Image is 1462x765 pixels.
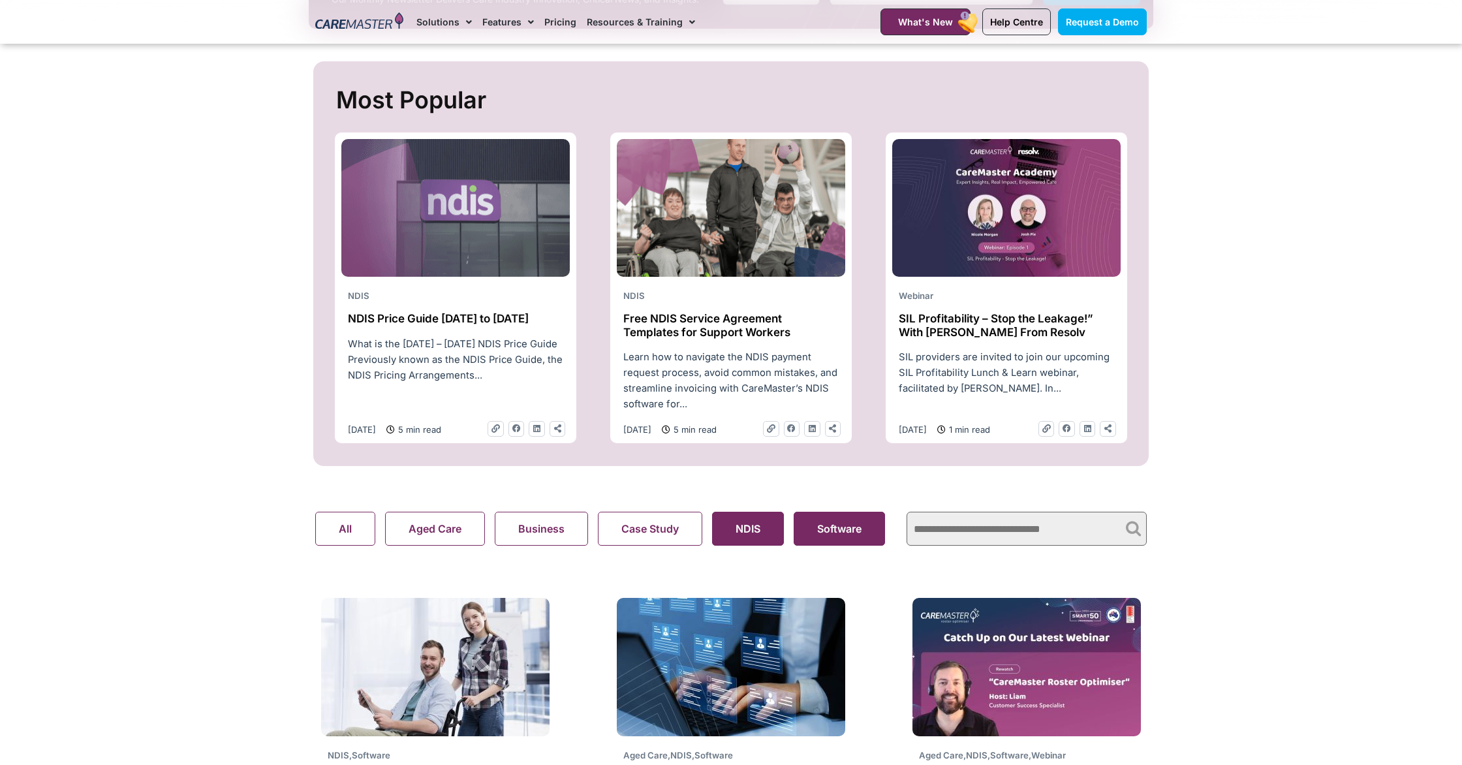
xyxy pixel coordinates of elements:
[794,512,885,546] button: Software
[328,750,349,760] span: NDIS
[899,349,1114,396] p: SIL providers are invited to join our upcoming SIL Profitability Lunch & Learn webinar, facilitat...
[328,750,390,760] span: ,
[352,750,390,760] span: Software
[899,290,933,301] span: Webinar
[623,750,668,760] span: Aged Care
[982,8,1051,35] a: Help Centre
[899,312,1114,339] h2: SIL Profitability – Stop the Leakage!” With [PERSON_NAME] From Resolv
[670,750,692,760] span: NDIS
[495,512,588,546] button: Business
[623,290,645,301] span: NDIS
[623,750,733,760] span: , ,
[892,139,1121,277] img: youtube
[966,750,988,760] span: NDIS
[623,424,651,435] time: [DATE]
[617,349,845,412] div: Learn how to navigate the NDIS payment request process, avoid common mistakes, and streamline inv...
[946,422,990,437] span: 1 min read
[348,424,376,435] time: [DATE]
[315,512,375,546] button: All
[712,512,784,546] button: NDIS
[1031,750,1066,760] span: Webinar
[598,512,702,546] button: Case Study
[395,422,441,437] span: 5 min read
[880,8,971,35] a: What's New
[348,290,369,301] span: NDIS
[899,424,927,435] time: [DATE]
[1066,16,1139,27] span: Request a Demo
[919,750,1066,760] span: , , ,
[321,598,550,736] img: smiley-man-woman-posing
[670,422,717,437] span: 5 min read
[348,312,563,325] h2: NDIS Price Guide [DATE] to [DATE]
[912,598,1141,736] img: Missed-CM-RO_Youtube-Thumb-1
[990,750,1029,760] span: Software
[694,750,733,760] span: Software
[919,750,963,760] span: Aged Care
[617,139,845,277] img: NDIS Provider challenges 1
[1058,8,1147,35] a: Request a Demo
[617,598,845,736] img: ai-roster-blog
[315,12,403,32] img: CareMaster Logo
[348,336,563,383] p: What is the [DATE] – [DATE] NDIS Price Guide Previously known as the NDIS Price Guide, the NDIS P...
[341,139,570,277] img: ndis-price-guide
[990,16,1043,27] span: Help Centre
[623,312,839,339] h2: Free NDIS Service Agreement Templates for Support Workers
[336,81,1129,119] h2: Most Popular
[898,16,953,27] span: What's New
[385,512,485,546] button: Aged Care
